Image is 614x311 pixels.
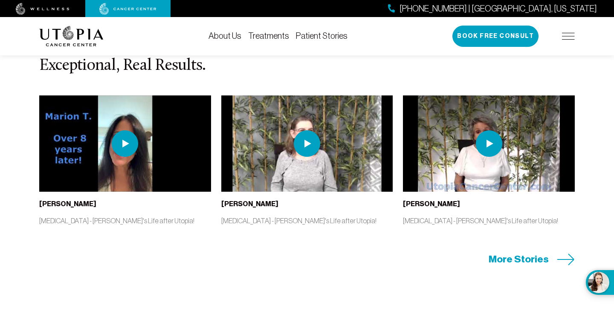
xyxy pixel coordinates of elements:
b: [PERSON_NAME] [39,200,96,208]
h3: Exceptional, Real Results. [39,57,575,75]
img: thumbnail [403,95,575,192]
a: Treatments [248,31,289,40]
span: More Stories [489,253,549,266]
img: thumbnail [221,95,393,192]
span: [PHONE_NUMBER] | [GEOGRAPHIC_DATA], [US_STATE] [400,3,597,15]
img: wellness [16,3,70,15]
img: cancer center [99,3,156,15]
p: [MEDICAL_DATA] - [PERSON_NAME]'s Life after Utopia! [39,216,211,225]
a: [PHONE_NUMBER] | [GEOGRAPHIC_DATA], [US_STATE] [388,3,597,15]
a: Patient Stories [296,31,348,40]
b: [PERSON_NAME] [221,200,278,208]
a: More Stories [489,253,575,266]
img: play icon [294,130,320,157]
img: play icon [112,130,138,157]
b: [PERSON_NAME] [403,200,460,208]
img: play icon [476,130,502,157]
img: icon-hamburger [562,33,575,40]
p: [MEDICAL_DATA] - [PERSON_NAME]'s Life after Utopia! [221,216,393,225]
a: About Us [209,31,241,40]
button: Book Free Consult [452,26,539,47]
img: thumbnail [39,95,211,192]
p: [MEDICAL_DATA] - [PERSON_NAME]'s Life after Utopia! [403,216,575,225]
img: logo [39,26,104,46]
